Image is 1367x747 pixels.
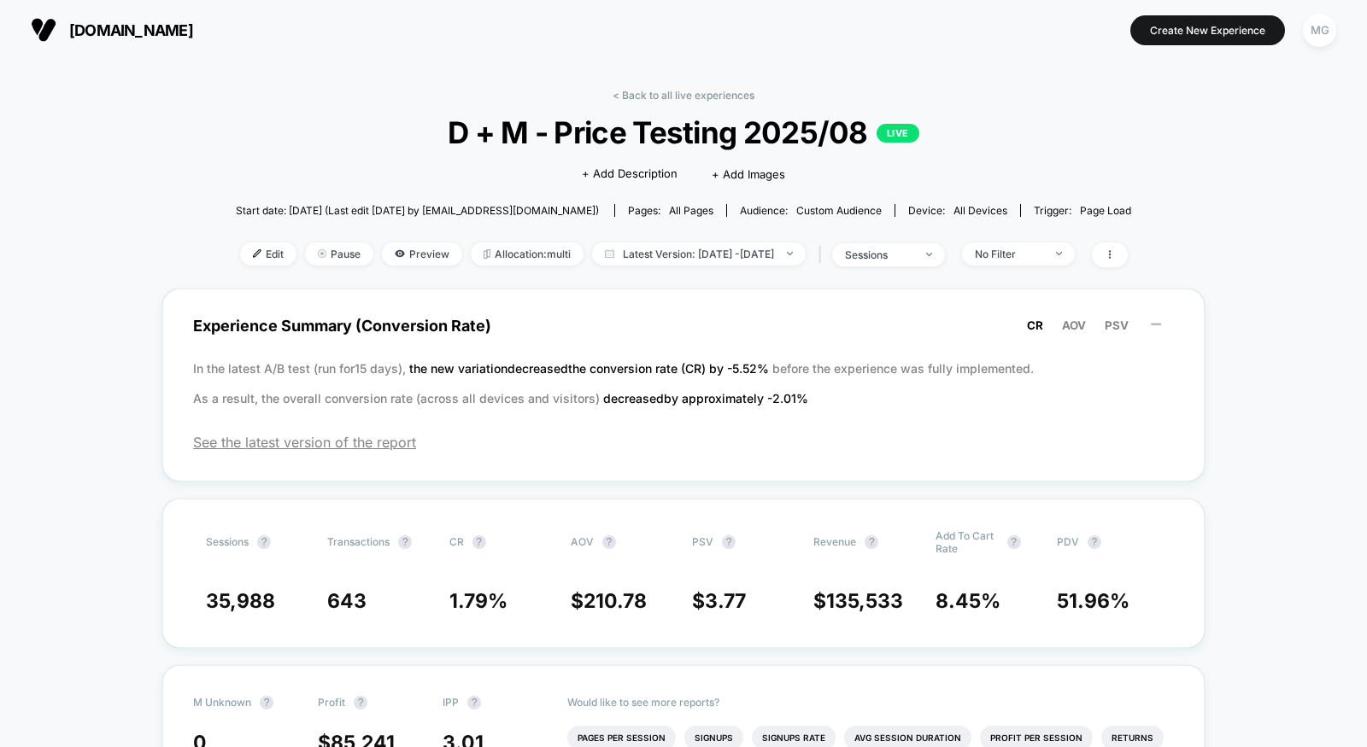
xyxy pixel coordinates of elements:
span: 3.77 [705,589,746,613]
a: < Back to all live experiences [613,89,754,102]
button: ? [865,535,878,549]
img: end [787,252,793,255]
span: 643 [327,589,367,613]
button: ? [1007,535,1021,549]
span: Transactions [327,535,390,548]
button: ? [1088,535,1101,549]
div: Audience: [740,204,882,217]
span: Pause [305,242,373,266]
img: end [318,249,326,258]
span: 8.45 % [936,589,1000,613]
button: ? [257,535,271,549]
span: PSV [692,535,713,548]
span: CR [449,535,464,548]
span: M Unknown [193,696,251,709]
span: 35,988 [206,589,275,613]
span: + Add Images [712,167,785,181]
span: Device: [895,204,1020,217]
p: In the latest A/B test (run for 15 days), before the experience was fully implemented. As a resul... [193,353,1174,413]
button: ? [467,696,481,709]
span: CR [1027,318,1043,332]
span: Latest Version: [DATE] - [DATE] [592,242,806,266]
button: [DOMAIN_NAME] [26,16,198,44]
span: 210.78 [584,589,647,613]
span: PSV [1105,318,1129,332]
span: + Add Description [582,166,678,183]
button: ? [472,535,486,549]
span: 135,533 [826,589,903,613]
span: the new variation decreased the conversion rate (CR) by -5.52 % [409,361,772,376]
span: [DOMAIN_NAME] [69,21,193,39]
span: Experience Summary (Conversion Rate) [193,306,1174,345]
button: ? [722,535,736,549]
button: ? [354,696,367,709]
span: Edit [240,242,296,266]
span: Allocation: multi [471,242,584,266]
span: all devices [953,204,1007,217]
div: No Filter [975,248,1043,260]
img: end [1056,252,1062,255]
button: ? [398,535,412,549]
span: $ [813,589,903,613]
span: 1.79 % [449,589,507,613]
span: AOV [571,535,594,548]
span: Start date: [DATE] (Last edit [DATE] by [EMAIL_ADDRESS][DOMAIN_NAME]) [236,204,599,217]
img: rebalance [484,249,490,259]
span: 51.96 % [1057,589,1129,613]
span: AOV [1062,318,1086,332]
span: decreased by approximately -2.01 % [603,391,808,406]
button: MG [1298,13,1341,48]
button: Create New Experience [1130,15,1285,45]
img: edit [253,249,261,258]
span: Revenue [813,535,856,548]
span: See the latest version of the report [193,434,1174,451]
div: sessions [845,248,913,261]
span: Preview [382,242,462,266]
span: | [814,242,832,267]
span: Page Load [1080,204,1131,217]
span: Profit [318,696,345,709]
span: Custom Audience [796,204,882,217]
p: LIVE [877,124,919,143]
button: ? [602,535,616,549]
span: PDV [1057,535,1079,548]
button: CR [1022,318,1048,333]
span: Sessions [206,535,249,548]
div: Trigger: [1034,204,1131,217]
p: Would like to see more reports? [567,696,1174,709]
span: all pages [669,204,713,217]
button: ? [260,696,273,709]
button: PSV [1100,318,1134,333]
img: end [926,253,932,256]
span: Add To Cart Rate [936,529,999,555]
span: D + M - Price Testing 2025/08 [281,114,1087,150]
div: Pages: [628,204,713,217]
button: AOV [1057,318,1091,333]
div: MG [1303,14,1336,47]
span: IPP [443,696,459,709]
img: Visually logo [31,17,56,43]
img: calendar [605,249,614,258]
span: $ [692,589,746,613]
span: $ [571,589,647,613]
